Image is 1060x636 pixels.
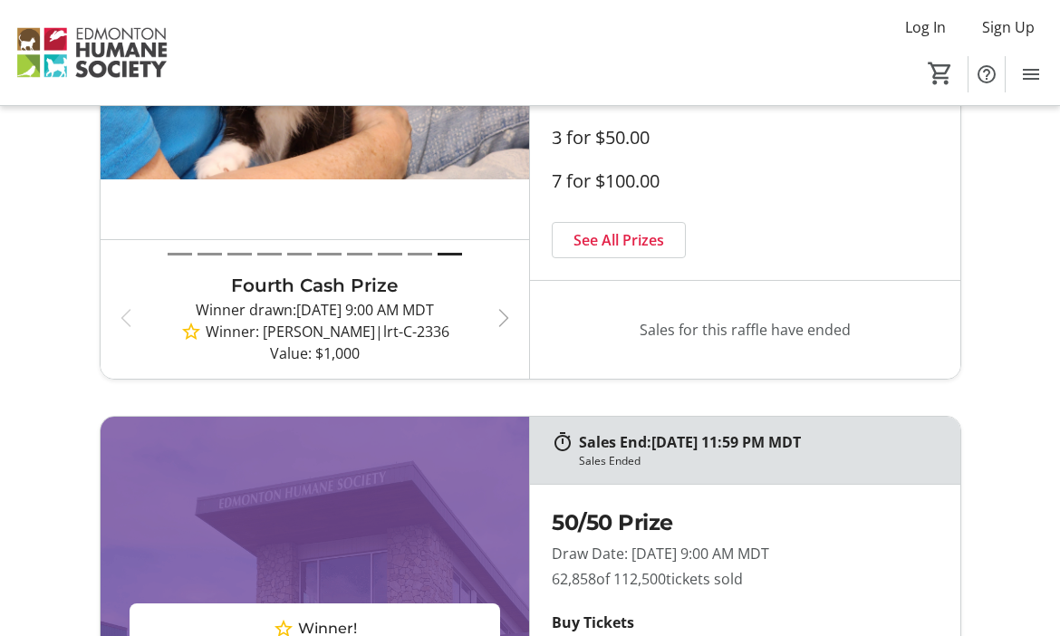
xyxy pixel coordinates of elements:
label: 3 for $50.00 [552,127,650,149]
span: Sign Up [982,16,1035,38]
button: Draw 7 [347,244,371,265]
button: Cart [924,57,957,90]
button: Log In [891,13,960,42]
span: [DATE] 11:59 PM MDT [651,432,801,452]
button: Draw 5 [287,244,312,265]
button: Draw 6 [317,244,342,265]
button: Draw 3 [227,244,252,265]
label: 7 for $100.00 [552,170,660,192]
button: Sign Up [968,13,1049,42]
p: Sales for this raffle have ended [552,295,939,364]
button: Draw 2 [198,244,222,265]
button: Menu [1013,56,1049,92]
button: Draw 9 [408,244,432,265]
p: 62,858 tickets sold [552,568,939,590]
span: Sales End: [579,432,651,452]
div: Sales Ended [579,453,641,469]
span: See All Prizes [573,229,664,251]
h2: 50/50 Prize [552,506,939,539]
strong: Buy Tickets [552,612,634,632]
p: Draw Date: [DATE] 9:00 AM MDT [552,543,939,564]
button: Draw 8 [378,244,402,265]
button: Help [968,56,1005,92]
button: Draw 1 [168,244,192,265]
button: Draw 4 [257,244,282,265]
span: of 112,500 [596,569,666,589]
a: See All Prizes [552,222,686,258]
span: Log In [905,16,946,38]
img: Edmonton Humane Society's Logo [11,7,172,98]
button: Draw 10 [438,244,462,265]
